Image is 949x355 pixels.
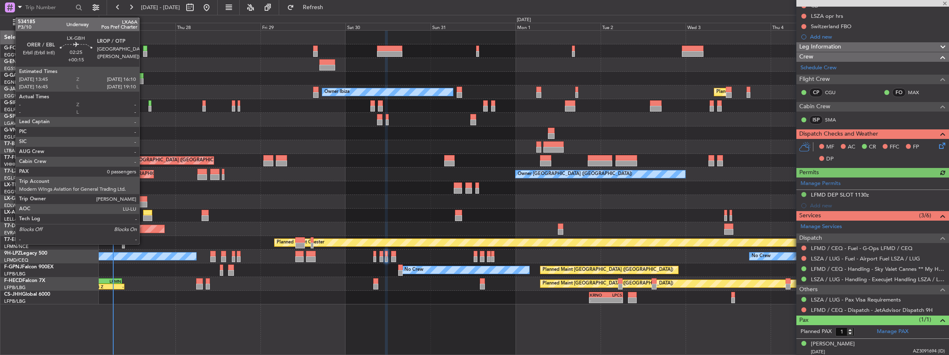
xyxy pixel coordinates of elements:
[4,216,26,222] a: LELL/QSA
[516,23,601,30] div: Mon 1
[4,73,73,78] a: G-GARECessna Citation XLS+
[518,168,632,180] div: Owner [GEOGRAPHIC_DATA] ([GEOGRAPHIC_DATA])
[686,23,771,30] div: Wed 3
[826,155,834,163] span: DP
[799,211,821,221] span: Services
[4,46,25,51] span: G-FOMO
[825,116,844,124] a: SMA
[296,5,331,10] span: Refresh
[4,120,27,126] a: LGAV/ATH
[4,134,26,140] a: EGLF/FAB
[4,237,20,242] span: T7-EMI
[543,264,673,276] div: Planned Maint [GEOGRAPHIC_DATA] ([GEOGRAPHIC_DATA])
[4,251,47,256] a: 9H-LPZLegacy 500
[431,23,516,30] div: Sun 31
[799,42,841,52] span: Leg Information
[590,298,606,303] div: -
[4,128,60,133] a: G-VNORChallenger 650
[4,93,29,99] a: EGGW/LTN
[811,12,843,19] div: LSZA opr hrs
[811,276,945,283] a: LSZA / LUG - Handling - Execujet Handling LSZA / LUG
[601,23,686,30] div: Tue 2
[4,59,24,64] span: G-ENRG
[877,328,908,336] a: Manage PAX
[4,265,54,270] a: F-GPNJFalcon 900EX
[4,189,29,195] a: EGGW/LTN
[4,182,49,187] a: LX-TROLegacy 650
[4,87,52,92] a: G-JAGAPhenom 300
[4,265,22,270] span: F-GPNJ
[4,161,29,168] a: VHHH/HKG
[4,230,25,236] a: EVRA/RIX
[4,278,45,283] a: F-HECDFalcon 7X
[4,182,22,187] span: LX-TRO
[811,349,825,355] span: [DATE]
[4,87,23,92] span: G-JAGA
[799,75,830,84] span: Flight Crew
[606,298,622,303] div: -
[4,128,24,133] span: G-VNOR
[4,141,57,146] a: T7-BREChallenger 604
[4,251,21,256] span: 9H-LPZ
[913,348,945,355] span: AZ3091694 (ID)
[4,148,23,154] a: LTBA/ISL
[771,23,856,30] div: Thu 4
[4,284,26,291] a: LFPB/LBG
[716,86,847,98] div: Planned Maint [GEOGRAPHIC_DATA] ([GEOGRAPHIC_DATA])
[799,102,830,112] span: Cabin Crew
[801,223,842,231] a: Manage Services
[4,210,63,215] a: LX-AOACitation Mustang
[4,73,23,78] span: G-GARE
[4,292,50,297] a: CS-JHHGlobal 6000
[9,16,90,29] button: Only With Activity
[517,17,531,24] div: [DATE]
[277,236,324,249] div: Planned Maint Chester
[4,196,45,201] a: LX-GBHFalcon 7X
[799,316,808,325] span: Pax
[141,4,180,11] span: [DATE] - [DATE]
[4,257,28,263] a: LFMD/CEQ
[4,169,21,174] span: T7-LZZI
[4,169,49,174] a: T7-LZZIPraetor 600
[801,64,837,72] a: Schedule Crew
[4,278,22,283] span: F-HECD
[801,328,832,336] label: Planned PAX
[919,211,931,220] span: (3/6)
[825,89,844,96] a: CGU
[4,196,22,201] span: LX-GBH
[869,143,876,151] span: CR
[799,52,813,62] span: Crew
[799,129,878,139] span: Dispatch Checks and Weather
[811,306,933,314] a: LFMD / CEQ - Dispatch - JetAdvisor Dispatch 9H
[4,202,29,209] a: EDLW/DTM
[283,1,333,14] button: Refresh
[106,284,124,289] div: -
[826,143,834,151] span: MF
[4,100,20,105] span: G-SIRS
[22,20,88,26] span: Only With Activity
[752,250,771,263] div: No Crew
[811,265,945,272] a: LFMD / CEQ - Handling - Sky Valet Cannes ** My Handling**LFMD / CEQ
[175,23,260,30] div: Thu 28
[809,115,823,124] div: ISP
[590,292,606,297] div: KRNO
[919,315,931,324] span: (1/1)
[103,279,121,284] div: LFMN
[4,237,55,242] a: T7-EMIHawker 900XP
[799,285,818,294] span: Others
[404,264,423,276] div: No Crew
[892,88,906,97] div: FO
[4,52,29,58] a: EGGW/LTN
[324,86,350,98] div: Owner Ibiza
[606,292,622,297] div: LPCS
[4,59,51,64] a: G-ENRGPraetor 600
[4,79,29,85] a: EGNR/CEG
[4,292,22,297] span: CS-JHH
[811,296,901,303] a: LSZA / LUG - Pax Visa Requirements
[4,224,23,229] span: T7-DYN
[811,245,912,252] a: LFMD / CEQ - Fuel - G-Ops LFMD / CEQ
[4,114,22,119] span: G-SPCY
[4,155,19,160] span: T7-FFI
[4,298,26,304] a: LFPB/LBG
[799,233,822,243] span: Dispatch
